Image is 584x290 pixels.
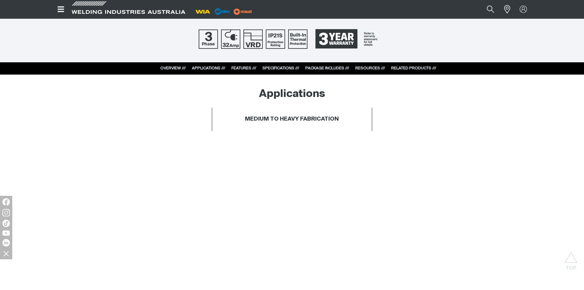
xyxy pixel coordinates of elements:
img: Three Phase [199,29,218,49]
h4: MEDIUM TO HEAVY FABRICATION [245,116,339,123]
input: Product name or item number... [472,2,501,16]
h2: Applications [259,87,325,101]
a: 3 Year Warranty [311,26,385,52]
img: LinkedIn [2,239,10,246]
a: PACKAGE INCLUDES /// [305,66,349,70]
a: RESOURCES /// [355,66,385,70]
img: Built In Thermal Protection [288,29,307,49]
img: Facebook [2,198,10,206]
a: FEATURES /// [231,66,256,70]
img: miller [232,7,254,16]
img: 32 Amp Supply Plug [221,29,240,49]
a: miller [232,9,254,14]
img: hide socials [1,248,11,259]
img: Instagram [2,209,10,216]
a: APPLICATIONS /// [192,66,225,70]
img: Voltage Reduction Device [243,29,263,49]
a: SPECIFICATIONS /// [262,66,299,70]
a: OVERVIEW /// [160,66,186,70]
img: YouTube [2,230,10,236]
a: RELATED PRODUCTS /// [391,66,436,70]
button: Search products [480,2,501,16]
img: IP21S Protection Rating [266,29,285,49]
button: Scroll to top [564,252,578,265]
img: TikTok [2,220,10,227]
